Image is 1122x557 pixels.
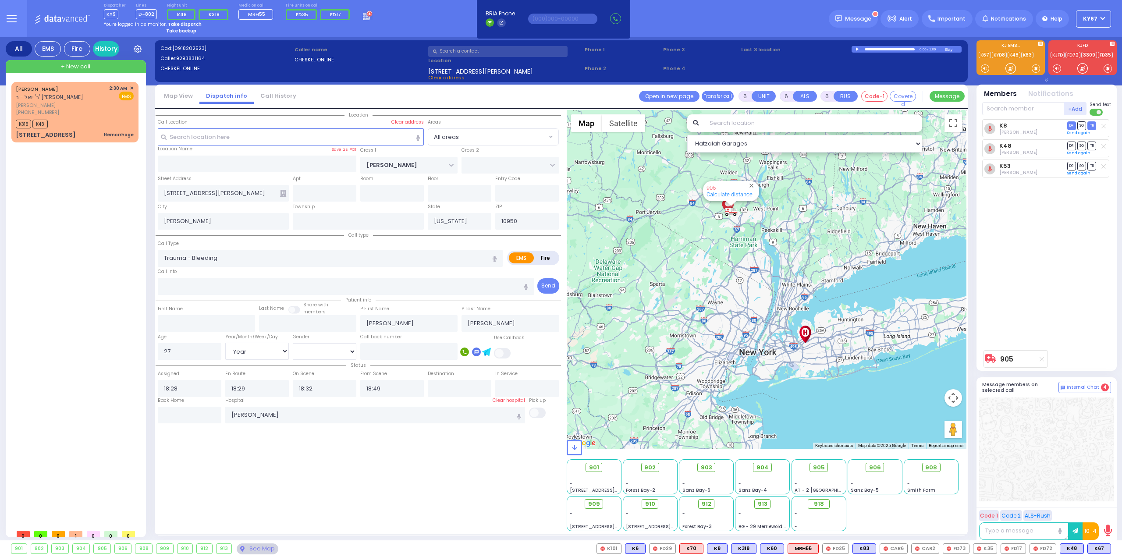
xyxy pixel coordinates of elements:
div: 906 [115,544,131,553]
span: FD35 [296,11,308,18]
span: 0 [87,531,100,537]
button: Drag Pegman onto the map to open Street View [944,421,962,438]
span: 2:30 AM [109,85,127,92]
button: Show street map [571,114,602,132]
small: Share with [303,302,328,308]
span: - [570,480,572,487]
span: You're logged in as monitor. [104,21,167,28]
span: - [795,480,797,487]
label: P Last Name [462,305,490,312]
a: FD35 [1098,52,1113,58]
span: 9293831164 [176,55,205,62]
span: 0 [34,531,47,537]
span: - [626,474,628,480]
button: Code 1 [979,510,999,521]
span: Moshe Greenfeld [999,129,1037,135]
label: Dispatcher [104,3,126,8]
img: red-radio-icon.svg [1005,546,1009,551]
input: Search location [704,114,923,132]
label: KJ EMS... [976,43,1045,50]
a: Map View [157,92,199,100]
div: 910 [178,544,193,553]
img: comment-alt.png [1061,386,1065,390]
button: Send [537,278,559,294]
div: BLS [852,543,876,554]
button: +Add [1064,102,1087,115]
label: En Route [225,370,245,377]
span: SO [1077,142,1086,150]
div: K6 [625,543,646,554]
img: red-radio-icon.svg [1033,546,1038,551]
span: Hershel Lowy [999,169,1037,176]
label: Apt [293,175,301,182]
label: Fire [533,252,558,263]
img: red-radio-icon.svg [653,546,657,551]
span: K48 [177,11,187,18]
label: Last 3 location [741,46,852,53]
a: K67 [979,52,991,58]
label: Back Home [158,397,184,404]
div: Fire [64,41,90,57]
span: BG - 29 Merriewold S. [739,523,788,530]
strong: Take dispatch [168,21,202,28]
div: K70 [679,543,703,554]
span: - [682,510,685,517]
div: K101 [597,543,621,554]
label: Cross 2 [462,147,479,154]
span: Sanz Bay-5 [851,487,879,493]
a: KJFD [1051,52,1065,58]
label: On Scene [293,370,314,377]
div: MRH55 [788,543,819,554]
label: Call back number [360,333,402,341]
span: members [303,309,326,315]
span: - [739,480,741,487]
label: From Scene [360,370,387,377]
span: DR [1067,162,1076,170]
span: 901 [589,463,599,472]
div: BLS [760,543,784,554]
span: MRH55 [248,11,265,18]
a: Open in new page [639,91,699,102]
label: Hospital [225,397,245,404]
label: KJFD [1048,43,1117,50]
span: 918 [814,500,824,508]
button: Code 2 [1000,510,1022,521]
button: Transfer call [702,91,734,102]
img: red-radio-icon.svg [947,546,951,551]
div: BLS [1060,543,1084,554]
span: [0918202523] [172,45,206,52]
div: 909 [156,544,173,553]
span: [STREET_ADDRESS][PERSON_NAME] [570,523,653,530]
button: Show satellite imagery [602,114,645,132]
input: Search hospital [225,407,525,423]
a: 905 [707,184,716,191]
label: Medic on call [238,3,276,8]
span: Forest Bay-2 [626,487,655,493]
div: See map [237,543,278,554]
div: 908 [135,544,152,553]
span: - [739,474,741,480]
a: Open this area in Google Maps (opens a new window) [569,437,598,449]
label: Use Callback [494,334,524,341]
div: FD25 [822,543,849,554]
label: Last Name [259,305,284,312]
div: FD72 [1030,543,1056,554]
div: 901 [11,544,27,553]
label: Call Info [158,268,177,275]
div: 904 [73,544,90,553]
div: EMS [35,41,61,57]
label: State [428,203,440,210]
img: Google [569,437,598,449]
a: K53 [999,163,1011,169]
span: DR [1067,142,1076,150]
label: Floor [428,175,438,182]
span: 912 [702,500,711,508]
span: Help [1051,15,1062,23]
a: 905 [1000,356,1013,362]
img: red-radio-icon.svg [884,546,888,551]
label: Location Name [158,145,192,153]
span: TR [1087,142,1096,150]
span: TR [1087,162,1096,170]
label: Call Location [158,119,188,126]
span: Sanz Bay-6 [682,487,710,493]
